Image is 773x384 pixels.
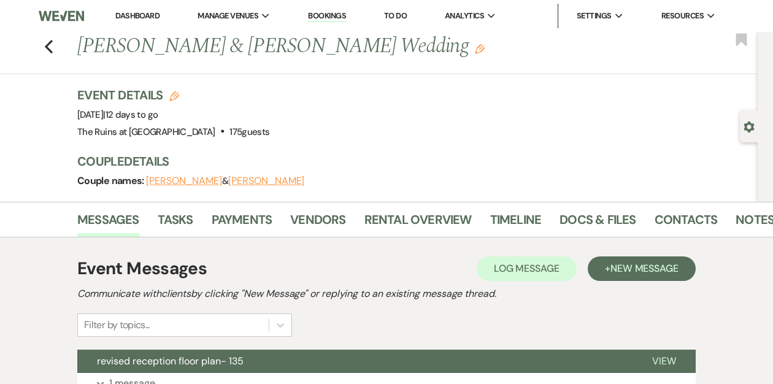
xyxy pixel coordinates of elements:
[610,262,679,275] span: New Message
[77,286,696,301] h2: Communicate with clients by clicking "New Message" or replying to an existing message thread.
[103,109,158,121] span: |
[77,256,207,282] h1: Event Messages
[77,210,139,237] a: Messages
[84,318,150,332] div: Filter by topics...
[77,126,215,138] span: The Ruins at [GEOGRAPHIC_DATA]
[106,109,158,121] span: 12 days to go
[198,10,258,22] span: Manage Venues
[97,355,244,367] span: revised reception floor plan- 135
[229,126,269,138] span: 175 guests
[490,210,542,237] a: Timeline
[588,256,696,281] button: +New Message
[494,262,560,275] span: Log Message
[364,210,472,237] a: Rental Overview
[475,43,485,54] button: Edit
[77,153,745,170] h3: Couple Details
[652,355,676,367] span: View
[661,10,704,22] span: Resources
[384,10,407,21] a: To Do
[744,120,755,132] button: Open lead details
[146,176,222,186] button: [PERSON_NAME]
[115,10,160,21] a: Dashboard
[308,10,346,22] a: Bookings
[577,10,612,22] span: Settings
[655,210,718,237] a: Contacts
[633,350,696,373] button: View
[212,210,272,237] a: Payments
[77,109,158,121] span: [DATE]
[39,3,84,29] img: Weven Logo
[560,210,636,237] a: Docs & Files
[77,350,633,373] button: revised reception floor plan- 135
[228,176,304,186] button: [PERSON_NAME]
[77,86,269,104] h3: Event Details
[477,256,577,281] button: Log Message
[158,210,193,237] a: Tasks
[445,10,484,22] span: Analytics
[290,210,345,237] a: Vendors
[77,32,617,61] h1: [PERSON_NAME] & [PERSON_NAME] Wedding
[77,174,146,187] span: Couple names:
[146,175,304,187] span: &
